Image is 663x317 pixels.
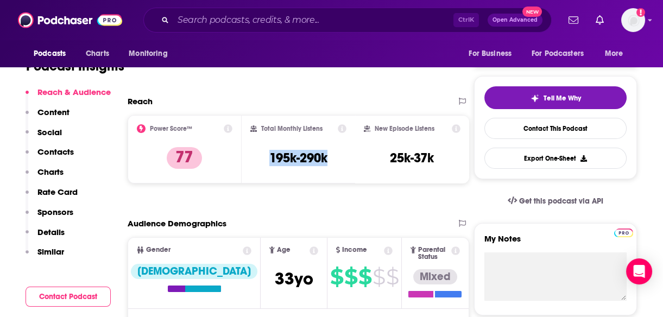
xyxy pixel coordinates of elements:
span: Tell Me Why [544,94,581,103]
p: Similar [37,246,64,257]
button: Charts [26,167,64,187]
a: Charts [79,43,116,64]
button: Content [26,107,70,127]
h2: Power Score™ [150,125,192,132]
span: 33 yo [275,268,313,289]
h3: 195k-290k [269,150,327,166]
span: More [605,46,623,61]
span: Open Advanced [492,17,538,23]
img: Podchaser - Follow, Share and Rate Podcasts [18,10,122,30]
button: open menu [461,43,525,64]
span: Parental Status [418,246,449,261]
span: For Podcasters [532,46,584,61]
a: Contact This Podcast [484,118,627,139]
label: My Notes [484,233,627,252]
button: Social [26,127,62,147]
div: Open Intercom Messenger [626,258,652,284]
input: Search podcasts, credits, & more... [173,11,453,29]
a: Show notifications dropdown [564,11,583,29]
h3: 25k-37k [390,150,434,166]
span: Logged in as megcassidy [621,8,645,32]
span: Charts [86,46,109,61]
img: tell me why sparkle [531,94,539,103]
div: [DEMOGRAPHIC_DATA] [131,264,257,279]
button: open menu [121,43,181,64]
button: tell me why sparkleTell Me Why [484,86,627,109]
p: Contacts [37,147,74,157]
span: $ [358,268,371,286]
svg: Add a profile image [636,8,645,17]
span: Monitoring [129,46,167,61]
span: Age [277,246,291,253]
a: Pro website [614,227,633,237]
span: Income [342,246,367,253]
button: Reach & Audience [26,87,111,107]
h2: Reach [128,96,153,106]
span: $ [386,268,399,286]
button: Export One-Sheet [484,148,627,169]
button: Open AdvancedNew [488,14,542,27]
span: New [522,7,542,17]
div: Mixed [413,269,457,284]
p: Sponsors [37,207,73,217]
button: Similar [26,246,64,267]
button: Rate Card [26,187,78,207]
button: Contacts [26,147,74,167]
h2: Total Monthly Listens [261,125,323,132]
p: Details [37,227,65,237]
span: $ [372,268,385,286]
p: Reach & Audience [37,87,111,97]
p: Charts [37,167,64,177]
button: open menu [525,43,599,64]
span: Ctrl K [453,13,479,27]
img: Podchaser Pro [614,229,633,237]
p: Social [37,127,62,137]
span: $ [330,268,343,286]
a: Show notifications dropdown [591,11,608,29]
button: Details [26,227,65,247]
p: 77 [167,147,202,169]
button: open menu [26,43,80,64]
button: open menu [597,43,637,64]
div: Search podcasts, credits, & more... [143,8,552,33]
h2: New Episode Listens [375,125,434,132]
p: Content [37,107,70,117]
button: Sponsors [26,207,73,227]
p: Rate Card [37,187,78,197]
button: Contact Podcast [26,287,111,307]
span: $ [344,268,357,286]
button: Show profile menu [621,8,645,32]
span: Podcasts [34,46,66,61]
img: User Profile [621,8,645,32]
span: For Business [469,46,512,61]
a: Get this podcast via API [499,188,612,214]
span: Get this podcast via API [519,196,603,206]
h2: Audience Demographics [128,218,226,229]
span: Gender [146,246,171,253]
